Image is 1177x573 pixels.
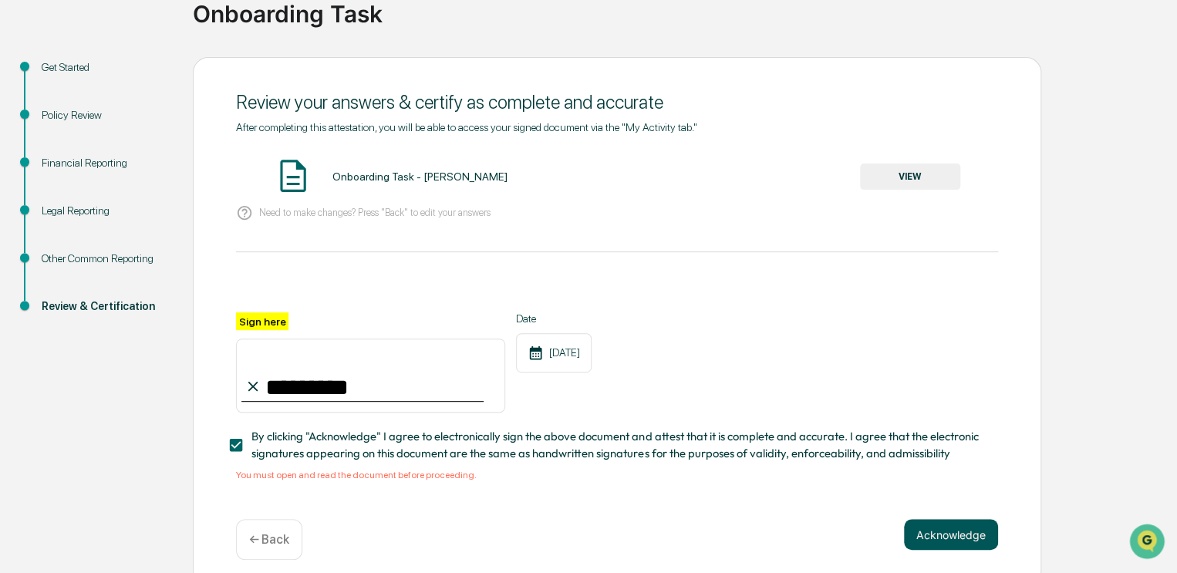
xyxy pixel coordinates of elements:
[42,59,168,76] div: Get Started
[15,118,43,146] img: 1746055101610-c473b297-6a78-478c-a979-82029cc54cd1
[31,224,97,239] span: Data Lookup
[42,251,168,267] div: Other Common Reporting
[127,194,191,210] span: Attestations
[249,532,289,547] p: ← Back
[15,196,28,208] div: 🖐️
[236,121,697,133] span: After completing this attestation, you will be able to access your signed document via the "My Ac...
[52,118,253,133] div: Start new chat
[236,470,998,480] div: You must open and read the document before proceeding.
[42,155,168,171] div: Financial Reporting
[274,157,312,195] img: Document Icon
[262,123,281,141] button: Start new chat
[109,261,187,273] a: Powered byPylon
[9,188,106,216] a: 🖐️Preclearance
[106,188,197,216] a: 🗄️Attestations
[15,225,28,238] div: 🔎
[42,107,168,123] div: Policy Review
[52,133,195,146] div: We're available if you need us!
[236,312,288,330] label: Sign here
[332,170,507,183] div: Onboarding Task - [PERSON_NAME]
[251,428,986,463] span: By clicking "Acknowledge" I agree to electronically sign the above document and attest that it is...
[31,194,99,210] span: Preclearance
[42,298,168,315] div: Review & Certification
[112,196,124,208] div: 🗄️
[860,163,960,190] button: VIEW
[153,261,187,273] span: Pylon
[236,91,998,113] div: Review your answers & certify as complete and accurate
[9,217,103,245] a: 🔎Data Lookup
[904,519,998,550] button: Acknowledge
[516,312,592,325] label: Date
[15,32,281,57] p: How can we help?
[259,207,491,218] p: Need to make changes? Press "Back" to edit your answers
[1128,522,1169,564] iframe: Open customer support
[516,333,592,372] div: [DATE]
[42,203,168,219] div: Legal Reporting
